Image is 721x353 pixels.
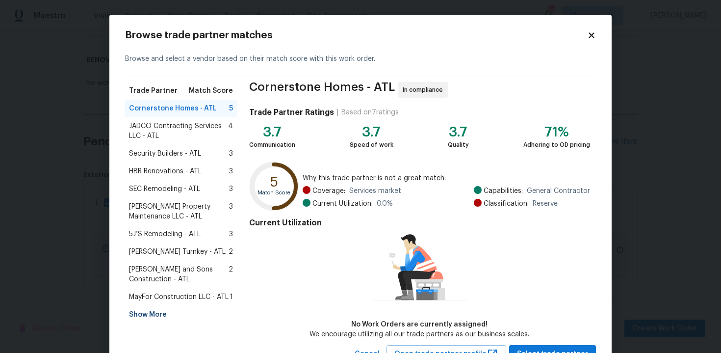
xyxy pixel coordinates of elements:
[350,127,393,137] div: 3.7
[312,199,373,209] span: Current Utilization:
[229,104,233,113] span: 5
[129,121,228,141] span: JADCO Contracting Services LLC - ATL
[523,140,590,150] div: Adhering to OD pricing
[229,229,233,239] span: 3
[523,127,590,137] div: 71%
[350,140,393,150] div: Speed of work
[129,86,178,96] span: Trade Partner
[189,86,233,96] span: Match Score
[129,292,229,302] span: MayFor Construction LLC - ATL
[249,108,334,117] h4: Trade Partner Ratings
[129,184,200,194] span: SEC Remodeling - ATL
[129,166,202,176] span: HBR Renovations - ATL
[249,140,295,150] div: Communication
[349,186,401,196] span: Services market
[229,166,233,176] span: 3
[229,184,233,194] span: 3
[228,121,233,141] span: 4
[229,265,233,284] span: 2
[129,247,226,257] span: [PERSON_NAME] Turnkey - ATL
[229,149,233,159] span: 3
[129,104,217,113] span: Cornerstone Homes - ATL
[129,229,201,239] span: 5J’S Remodeling - ATL
[249,127,295,137] div: 3.7
[125,30,587,40] h2: Browse trade partner matches
[129,202,229,221] span: [PERSON_NAME] Property Maintenance LLC - ATL
[334,108,341,117] div: |
[249,82,395,98] span: Cornerstone Homes - ATL
[249,218,590,228] h4: Current Utilization
[377,199,393,209] span: 0.0 %
[125,306,237,324] div: Show More
[533,199,558,209] span: Reserve
[341,108,399,117] div: Based on 7 ratings
[257,190,290,195] text: Match Score
[448,140,469,150] div: Quality
[527,186,590,196] span: General Contractor
[484,186,523,196] span: Capabilities:
[403,85,447,95] span: In compliance
[270,175,278,189] text: 5
[229,247,233,257] span: 2
[448,127,469,137] div: 3.7
[309,329,529,339] div: We encourage utilizing all our trade partners as our business scales.
[230,292,233,302] span: 1
[229,202,233,221] span: 3
[129,149,201,159] span: Security Builders - ATL
[125,42,596,76] div: Browse and select a vendor based on their match score with this work order.
[309,320,529,329] div: No Work Orders are currently assigned!
[484,199,529,209] span: Classification:
[303,173,590,183] span: Why this trade partner is not a great match:
[312,186,345,196] span: Coverage:
[129,265,229,284] span: [PERSON_NAME] and Sons Construction - ATL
